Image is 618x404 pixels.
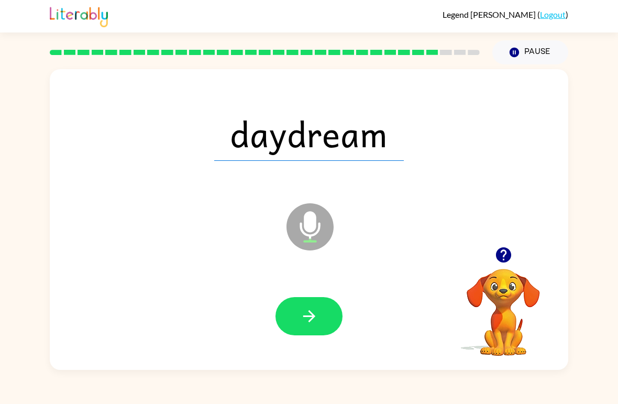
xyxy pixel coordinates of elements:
a: Logout [540,9,566,19]
span: Legend [PERSON_NAME] [443,9,537,19]
img: Literably [50,4,108,27]
span: daydream [214,106,404,161]
video: Your browser must support playing .mp4 files to use Literably. Please try using another browser. [451,253,556,357]
div: ( ) [443,9,568,19]
button: Pause [492,40,568,64]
